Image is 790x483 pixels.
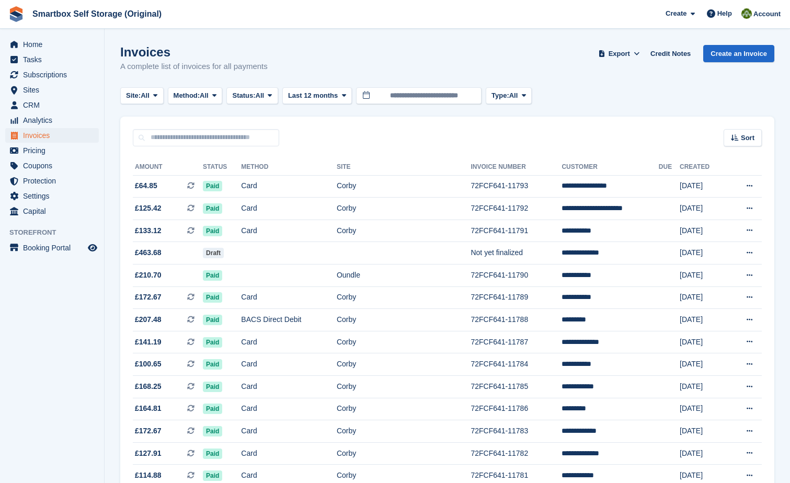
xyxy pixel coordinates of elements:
[680,398,727,420] td: [DATE]
[471,242,562,264] td: Not yet finalized
[241,198,337,220] td: Card
[5,204,99,218] a: menu
[120,45,268,59] h1: Invoices
[23,98,86,112] span: CRM
[471,175,562,198] td: 72FCF641-11793
[666,8,686,19] span: Create
[203,404,222,414] span: Paid
[486,87,532,105] button: Type: All
[471,286,562,309] td: 72FCF641-11789
[5,113,99,128] a: menu
[203,270,222,281] span: Paid
[241,159,337,176] th: Method
[203,382,222,392] span: Paid
[337,264,471,287] td: Oundle
[741,8,752,19] img: Caren Ingold
[5,174,99,188] a: menu
[337,309,471,331] td: Corby
[241,309,337,331] td: BACS Direct Debit
[203,248,224,258] span: Draft
[203,226,222,236] span: Paid
[203,470,222,481] span: Paid
[680,264,727,287] td: [DATE]
[135,337,162,348] span: £141.19
[174,90,200,101] span: Method:
[203,159,241,176] th: Status
[680,242,727,264] td: [DATE]
[659,159,680,176] th: Due
[5,98,99,112] a: menu
[680,286,727,309] td: [DATE]
[23,52,86,67] span: Tasks
[337,175,471,198] td: Corby
[23,67,86,82] span: Subscriptions
[135,225,162,236] span: £133.12
[680,159,727,176] th: Created
[203,181,222,191] span: Paid
[241,398,337,420] td: Card
[337,420,471,443] td: Corby
[680,420,727,443] td: [DATE]
[23,113,86,128] span: Analytics
[135,403,162,414] span: £164.81
[120,87,164,105] button: Site: All
[203,203,222,214] span: Paid
[703,45,774,62] a: Create an Invoice
[680,376,727,398] td: [DATE]
[471,159,562,176] th: Invoice Number
[5,189,99,203] a: menu
[509,90,518,101] span: All
[9,227,104,238] span: Storefront
[226,87,278,105] button: Status: All
[200,90,209,101] span: All
[471,376,562,398] td: 72FCF641-11785
[135,203,162,214] span: £125.42
[241,442,337,465] td: Card
[203,337,222,348] span: Paid
[232,90,255,101] span: Status:
[8,6,24,22] img: stora-icon-8386f47178a22dfd0bd8f6a31ec36ba5ce8667c1dd55bd0f319d3a0aa187defe.svg
[135,270,162,281] span: £210.70
[471,220,562,242] td: 72FCF641-11791
[23,143,86,158] span: Pricing
[680,353,727,376] td: [DATE]
[680,198,727,220] td: [DATE]
[168,87,223,105] button: Method: All
[135,292,162,303] span: £172.67
[23,189,86,203] span: Settings
[5,158,99,173] a: menu
[741,133,754,143] span: Sort
[23,174,86,188] span: Protection
[241,331,337,353] td: Card
[562,159,658,176] th: Customer
[337,198,471,220] td: Corby
[135,448,162,459] span: £127.91
[135,359,162,370] span: £100.65
[753,9,781,19] span: Account
[471,309,562,331] td: 72FCF641-11788
[491,90,509,101] span: Type:
[609,49,630,59] span: Export
[203,359,222,370] span: Paid
[133,159,203,176] th: Amount
[471,398,562,420] td: 72FCF641-11786
[23,128,86,143] span: Invoices
[337,442,471,465] td: Corby
[256,90,265,101] span: All
[141,90,150,101] span: All
[337,353,471,376] td: Corby
[5,67,99,82] a: menu
[596,45,642,62] button: Export
[471,331,562,353] td: 72FCF641-11787
[680,175,727,198] td: [DATE]
[5,37,99,52] a: menu
[471,264,562,287] td: 72FCF641-11790
[241,286,337,309] td: Card
[471,442,562,465] td: 72FCF641-11782
[203,315,222,325] span: Paid
[288,90,338,101] span: Last 12 months
[646,45,695,62] a: Credit Notes
[23,240,86,255] span: Booking Portal
[282,87,352,105] button: Last 12 months
[135,381,162,392] span: £168.25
